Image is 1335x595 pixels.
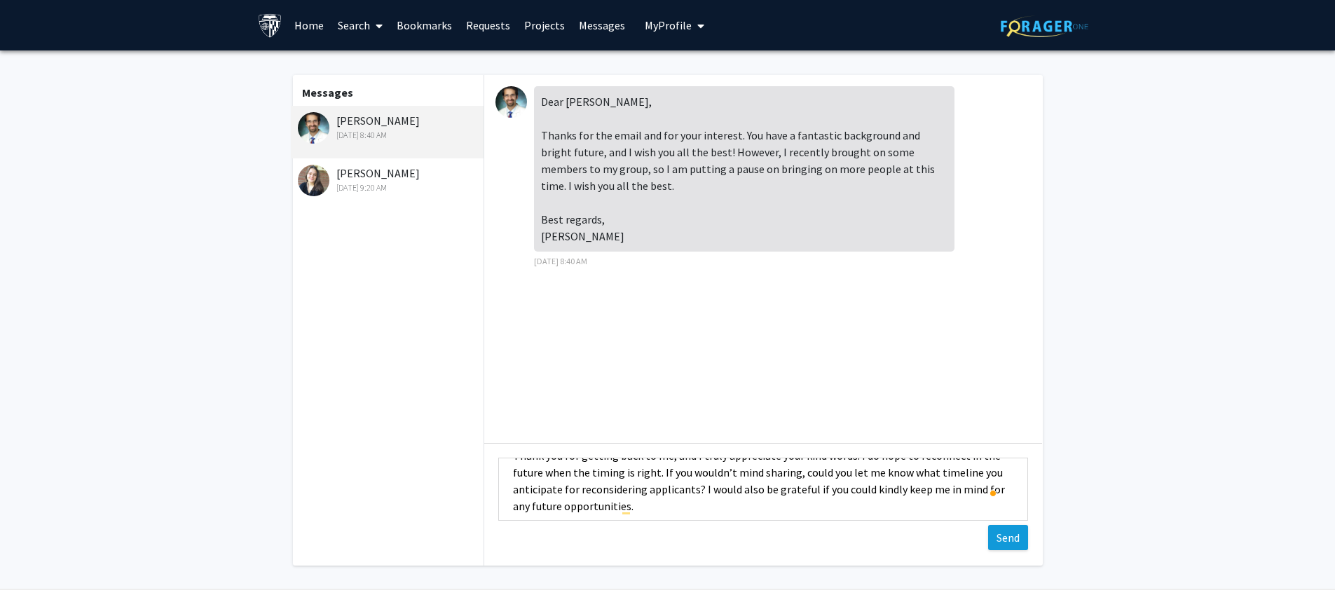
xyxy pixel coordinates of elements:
img: Lucie Dequiedt [298,165,329,196]
a: Bookmarks [390,1,459,50]
span: [DATE] 8:40 AM [534,256,587,266]
a: Projects [517,1,572,50]
img: Yannis Paulus [495,86,527,118]
div: [PERSON_NAME] [298,112,481,142]
span: My Profile [645,18,692,32]
b: Messages [302,86,353,100]
img: Yannis Paulus [298,112,329,144]
div: Dear [PERSON_NAME], Thanks for the email and for your interest. You have a fantastic background a... [534,86,954,252]
div: [PERSON_NAME] [298,165,481,194]
button: Send [988,525,1028,550]
a: Requests [459,1,517,50]
img: Johns Hopkins University Logo [258,13,282,38]
div: [DATE] 8:40 AM [298,129,481,142]
textarea: To enrich screen reader interactions, please activate Accessibility in Grammarly extension settings [498,458,1028,521]
img: ForagerOne Logo [1001,15,1088,37]
div: [DATE] 9:20 AM [298,182,481,194]
a: Home [287,1,331,50]
iframe: Chat [11,532,60,584]
a: Messages [572,1,632,50]
a: Search [331,1,390,50]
